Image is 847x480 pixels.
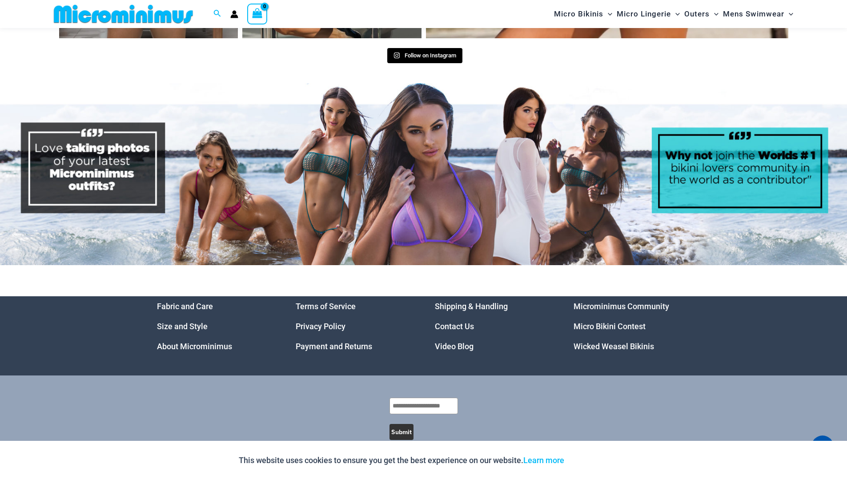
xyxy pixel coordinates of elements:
[435,296,552,356] aside: Footer Widget 3
[393,52,400,59] svg: Instagram
[157,296,274,356] aside: Footer Widget 1
[435,342,474,351] a: Video Blog
[723,3,784,25] span: Mens Swimwear
[389,424,413,440] button: Submit
[213,8,221,20] a: Search icon link
[574,296,690,356] aside: Footer Widget 4
[405,52,456,59] span: Follow on Instagram
[682,3,721,25] a: OutersMenu ToggleMenu Toggle
[574,302,669,311] a: Microminimus Community
[296,322,345,331] a: Privacy Policy
[435,322,474,331] a: Contact Us
[296,342,372,351] a: Payment and Returns
[435,296,552,356] nav: Menu
[157,302,213,311] a: Fabric and Care
[523,456,564,465] a: Learn more
[671,3,680,25] span: Menu Toggle
[684,3,710,25] span: Outers
[50,4,197,24] img: MM SHOP LOGO FLAT
[603,3,612,25] span: Menu Toggle
[296,296,413,356] aside: Footer Widget 2
[296,296,413,356] nav: Menu
[552,3,614,25] a: Micro BikinisMenu ToggleMenu Toggle
[574,296,690,356] nav: Menu
[296,302,356,311] a: Terms of Service
[239,454,564,467] p: This website uses cookies to ensure you get the best experience on our website.
[247,4,268,24] a: View Shopping Cart, empty
[617,3,671,25] span: Micro Lingerie
[614,3,682,25] a: Micro LingerieMenu ToggleMenu Toggle
[574,342,654,351] a: Wicked Weasel Bikinis
[571,450,609,471] button: Accept
[550,1,797,27] nav: Site Navigation
[435,302,508,311] a: Shipping & Handling
[230,10,238,18] a: Account icon link
[554,3,603,25] span: Micro Bikinis
[721,3,795,25] a: Mens SwimwearMenu ToggleMenu Toggle
[387,48,462,63] a: Instagram Follow on Instagram
[157,296,274,356] nav: Menu
[784,3,793,25] span: Menu Toggle
[157,322,208,331] a: Size and Style
[574,322,646,331] a: Micro Bikini Contest
[710,3,719,25] span: Menu Toggle
[157,342,232,351] a: About Microminimus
